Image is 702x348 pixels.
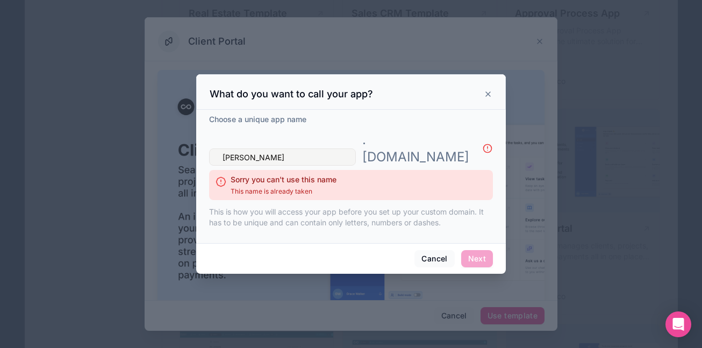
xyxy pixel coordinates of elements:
[362,131,469,166] p: . [DOMAIN_NAME]
[210,88,373,101] h3: What do you want to call your app?
[231,187,336,196] span: This name is already taken
[414,250,454,267] button: Cancel
[209,114,306,125] label: Choose a unique app name
[209,207,493,228] p: This is how you will access your app before you set up your custom domain. It has to be unique an...
[231,174,336,185] h2: Sorry you can't use this name
[665,311,691,337] div: Open Intercom Messenger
